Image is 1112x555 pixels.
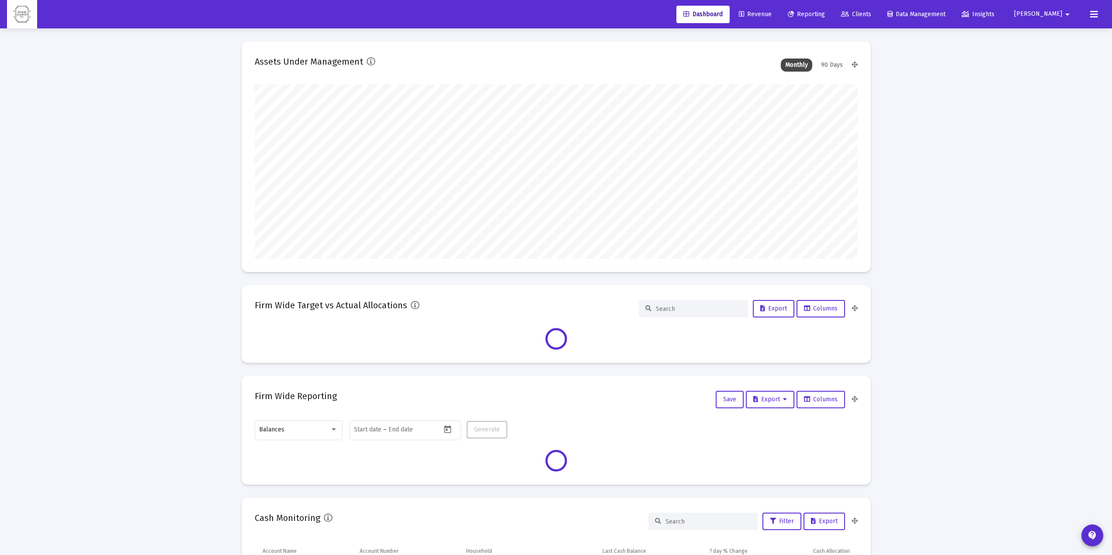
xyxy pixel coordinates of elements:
[762,513,801,530] button: Filter
[797,300,845,317] button: Columns
[710,548,748,555] div: 7 day % Change
[962,10,994,18] span: Insights
[467,421,507,438] button: Generate
[354,426,381,433] input: Start date
[255,511,320,525] h2: Cash Monitoring
[1062,6,1073,23] mat-icon: arrow_drop_down
[746,391,794,408] button: Export
[732,6,779,23] a: Revenue
[388,426,430,433] input: End date
[753,396,787,403] span: Export
[880,6,953,23] a: Data Management
[656,305,741,313] input: Search
[360,548,398,555] div: Account Number
[255,55,363,69] h2: Assets Under Management
[811,517,838,525] span: Export
[665,518,751,525] input: Search
[797,391,845,408] button: Columns
[887,10,946,18] span: Data Management
[804,305,838,312] span: Columns
[474,426,500,433] span: Generate
[716,391,744,408] button: Save
[683,10,723,18] span: Dashboard
[466,548,492,555] div: Household
[804,513,845,530] button: Export
[1004,5,1083,23] button: [PERSON_NAME]
[753,300,794,317] button: Export
[770,517,794,525] span: Filter
[676,6,730,23] a: Dashboard
[813,548,850,555] div: Cash Allocation
[14,6,31,23] img: Dashboard
[955,6,1001,23] a: Insights
[1087,530,1098,541] mat-icon: contact_support
[834,6,878,23] a: Clients
[817,59,847,72] div: 90 Days
[603,548,646,555] div: Last Cash Balance
[383,426,387,433] span: –
[804,396,838,403] span: Columns
[441,423,454,435] button: Open calendar
[255,298,407,312] h2: Firm Wide Target vs Actual Allocations
[263,548,297,555] div: Account Name
[781,59,812,72] div: Monthly
[255,389,337,403] h2: Firm Wide Reporting
[723,396,736,403] span: Save
[1014,10,1062,18] span: [PERSON_NAME]
[259,426,284,433] span: Balances
[841,10,871,18] span: Clients
[760,305,787,312] span: Export
[739,10,772,18] span: Revenue
[788,10,825,18] span: Reporting
[781,6,832,23] a: Reporting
